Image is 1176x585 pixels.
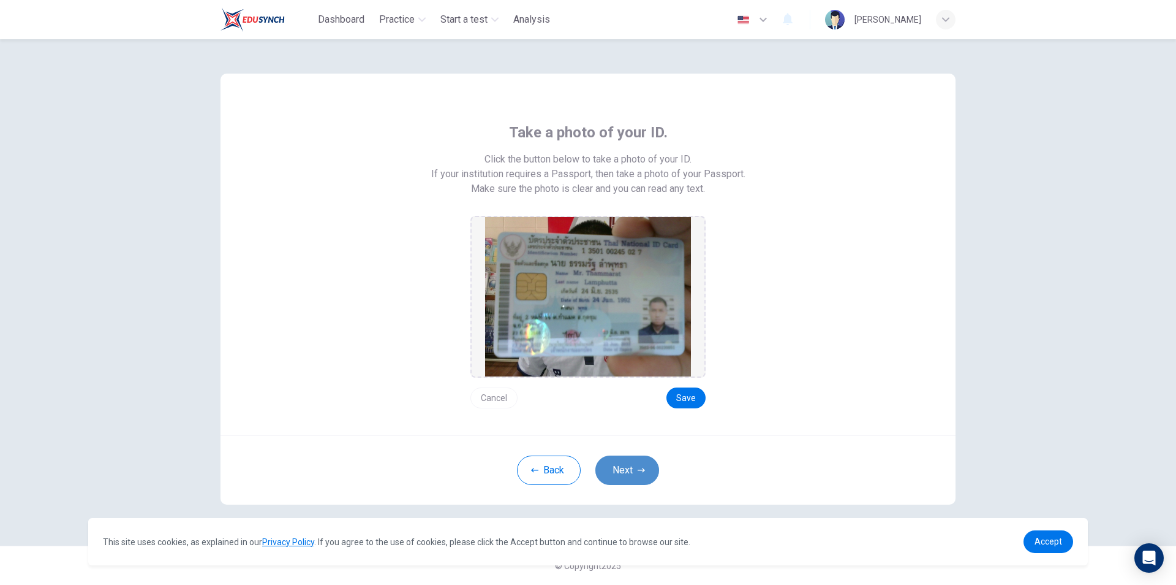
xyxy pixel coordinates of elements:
[485,217,691,377] img: preview screemshot
[1023,530,1073,553] a: dismiss cookie message
[221,7,313,32] a: Train Test logo
[471,182,705,196] span: Make sure the photo is clear and you can read any text.
[262,537,314,547] a: Privacy Policy
[221,7,285,32] img: Train Test logo
[374,9,431,31] button: Practice
[440,12,488,27] span: Start a test
[508,9,555,31] button: Analysis
[509,123,668,142] span: Take a photo of your ID.
[825,10,845,29] img: Profile picture
[513,12,550,27] span: Analysis
[88,518,1088,565] div: cookieconsent
[1035,537,1062,546] span: Accept
[379,12,415,27] span: Practice
[555,561,621,571] span: © Copyright 2025
[854,12,921,27] div: [PERSON_NAME]
[1134,543,1164,573] div: Open Intercom Messenger
[595,456,659,485] button: Next
[435,9,503,31] button: Start a test
[431,152,745,182] span: Click the button below to take a photo of your ID. If your institution requires a Passport, then ...
[318,12,364,27] span: Dashboard
[103,537,690,547] span: This site uses cookies, as explained in our . If you agree to the use of cookies, please click th...
[736,15,751,25] img: en
[517,456,581,485] button: Back
[666,388,706,408] button: Save
[470,388,518,408] button: Cancel
[313,9,369,31] button: Dashboard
